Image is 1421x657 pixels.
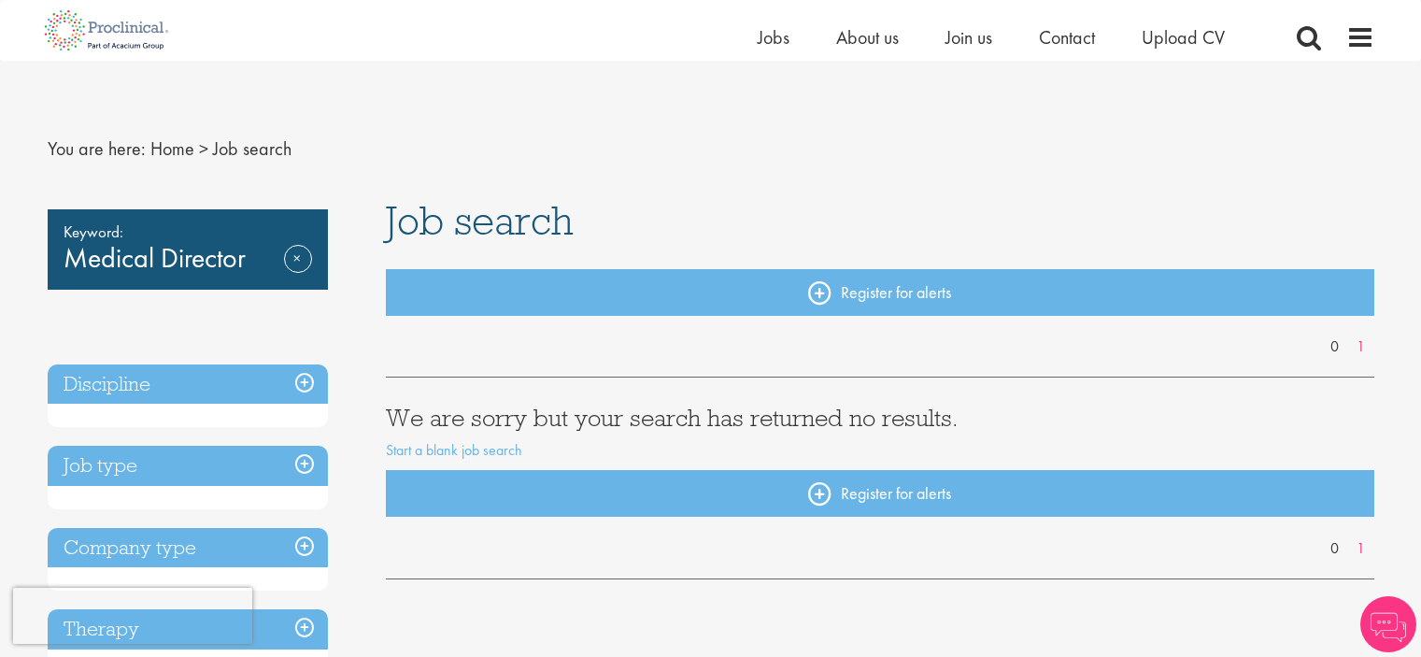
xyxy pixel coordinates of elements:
a: 0 [1321,538,1348,560]
span: Job search [213,136,291,161]
h3: We are sorry but your search has returned no results. [386,406,1374,430]
img: Chatbot [1360,596,1416,652]
a: breadcrumb link [150,136,194,161]
span: Keyword: [64,219,312,245]
h3: Job type [48,446,328,486]
h3: Company type [48,528,328,568]
h3: Discipline [48,364,328,405]
span: > [199,136,208,161]
a: Start a blank job search [386,440,522,460]
a: 0 [1321,336,1348,358]
a: 1 [1347,336,1374,358]
iframe: reCAPTCHA [13,588,252,644]
span: You are here: [48,136,146,161]
a: About us [836,25,899,50]
span: Job search [386,195,574,246]
a: Join us [945,25,992,50]
a: Upload CV [1142,25,1225,50]
a: Remove [284,245,312,299]
div: Medical Director [48,209,328,290]
a: 1 [1347,538,1374,560]
a: Contact [1039,25,1095,50]
a: Jobs [758,25,789,50]
a: Register for alerts [386,269,1374,316]
a: Register for alerts [386,470,1374,517]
